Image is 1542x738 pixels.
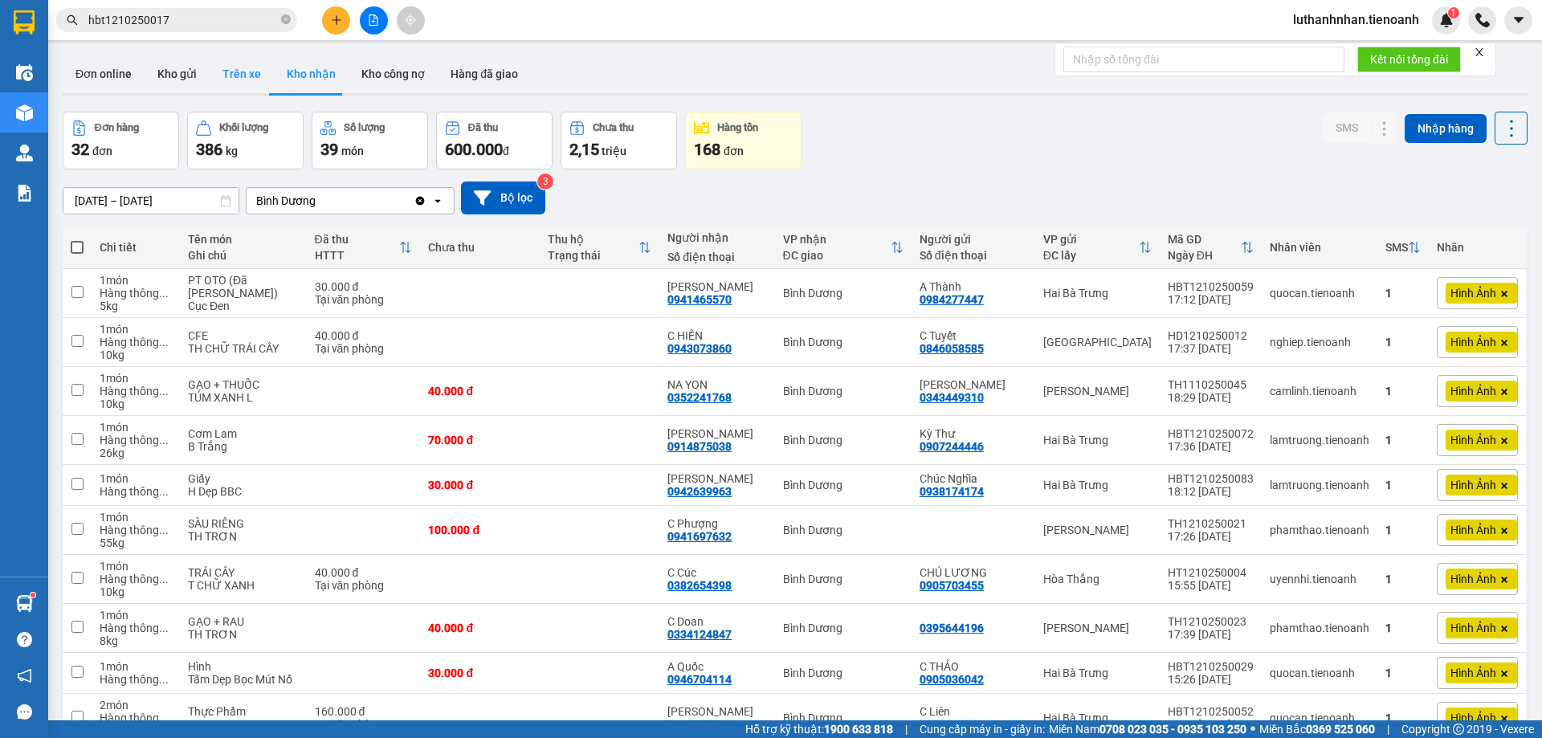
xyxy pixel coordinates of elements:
[1168,427,1254,440] div: HBT1210250072
[315,579,413,592] div: Tại văn phòng
[1168,660,1254,673] div: HBT1210250029
[1270,524,1369,536] div: phamthao.tienoanh
[667,280,766,293] div: Chí Thanh
[667,231,766,244] div: Người nhận
[159,385,169,398] span: ...
[188,579,298,592] div: T CHỮ XANH
[16,64,33,81] img: warehouse-icon
[188,517,298,530] div: SÀU RIÊNG
[63,55,145,93] button: Đơn online
[1385,667,1421,679] div: 1
[159,336,169,349] span: ...
[17,668,32,683] span: notification
[100,241,172,254] div: Chi tiết
[1168,391,1254,404] div: 18:29 [DATE]
[159,711,169,724] span: ...
[783,249,891,262] div: ĐC giao
[1270,385,1369,398] div: camlinh.tienoanh
[100,472,172,485] div: 1 món
[1385,711,1421,724] div: 1
[920,427,1027,440] div: Kỳ Thư
[1168,485,1254,498] div: 18:12 [DATE]
[428,385,532,398] div: 40.000 đ
[31,593,35,597] sup: 1
[1450,666,1496,680] span: Hình Ảnh
[1043,385,1152,398] div: [PERSON_NAME]
[1168,329,1254,342] div: HD1210250012
[920,579,984,592] div: 0905703455
[783,573,904,585] div: Bình Dương
[1259,720,1375,738] span: Miền Bắc
[1450,7,1456,18] span: 1
[1063,47,1344,72] input: Nhập số tổng đài
[667,579,732,592] div: 0382654398
[1168,615,1254,628] div: TH1210250023
[1439,13,1454,27] img: icon-new-feature
[920,566,1027,579] div: CHÚ LƯƠNG
[256,193,316,209] div: Bình Dương
[1168,705,1254,718] div: HBT1210250052
[360,6,388,35] button: file-add
[783,622,904,634] div: Bình Dương
[16,185,33,202] img: solution-icon
[1168,342,1254,355] div: 17:37 [DATE]
[783,479,904,491] div: Bình Dương
[188,440,298,453] div: B Trắng
[667,530,732,543] div: 0941697632
[1450,711,1496,725] span: Hình Ảnh
[1168,628,1254,641] div: 17:39 [DATE]
[145,55,210,93] button: Kho gửi
[188,300,298,312] div: Cục Đen
[1385,524,1421,536] div: 1
[1450,572,1496,586] span: Hình Ảnh
[100,398,172,410] div: 10 kg
[667,566,766,579] div: C Cúc
[1370,51,1448,68] span: Kết nối tổng đài
[1043,524,1152,536] div: [PERSON_NAME]
[71,140,89,159] span: 32
[405,14,416,26] span: aim
[1385,434,1421,446] div: 1
[920,622,984,634] div: 0395644196
[1405,114,1487,143] button: Nhập hàng
[188,485,298,498] div: H Dẹp BBC
[783,336,904,349] div: Bình Dương
[100,609,172,622] div: 1 món
[219,122,268,133] div: Khối lượng
[1270,711,1369,724] div: quocan.tienoanh
[16,595,33,612] img: warehouse-icon
[920,391,984,404] div: 0343449310
[210,55,274,93] button: Trên xe
[312,112,428,169] button: Số lượng39món
[188,566,298,579] div: TRÁI CÂY
[315,280,413,293] div: 30.000 đ
[783,233,891,246] div: VP nhận
[100,421,172,434] div: 1 món
[1168,673,1254,686] div: 15:26 [DATE]
[88,11,278,29] input: Tìm tên, số ĐT hoặc mã đơn
[100,385,172,398] div: Hàng thông thường
[397,6,425,35] button: aim
[1385,241,1408,254] div: SMS
[274,55,349,93] button: Kho nhận
[667,391,732,404] div: 0352241768
[159,434,169,446] span: ...
[667,615,766,628] div: C Doan
[1385,479,1421,491] div: 1
[100,349,172,361] div: 10 kg
[100,711,172,724] div: Hàng thông thường
[100,372,172,385] div: 1 món
[1168,530,1254,543] div: 17:26 [DATE]
[188,718,298,731] div: 2TXV
[920,249,1027,262] div: Số điện thoại
[1168,249,1241,262] div: Ngày ĐH
[667,440,732,453] div: 0914875038
[100,560,172,573] div: 1 món
[1270,573,1369,585] div: uyennhi.tienoanh
[341,145,364,157] span: món
[1385,622,1421,634] div: 1
[920,472,1027,485] div: Chúc Nghĩa
[667,342,732,355] div: 0943073860
[159,673,169,686] span: ...
[920,720,1045,738] span: Cung cấp máy in - giấy in:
